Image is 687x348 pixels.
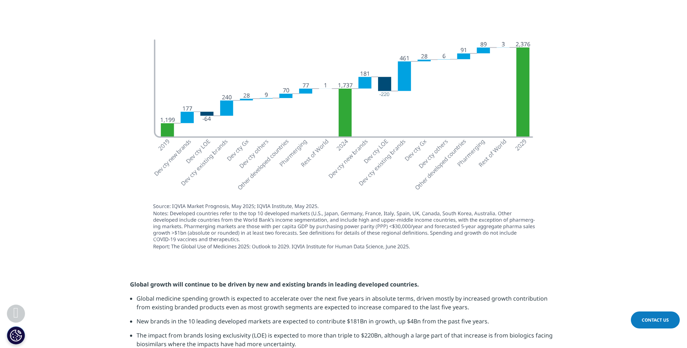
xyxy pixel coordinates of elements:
[130,280,419,288] strong: Global growth will continue to be driven by new and existing brands in leading developed countries.
[7,326,25,344] button: Настройки файлов cookie
[642,317,669,323] span: Contact Us
[631,311,680,328] a: Contact Us
[137,294,557,317] li: Global medicine spending growth is expected to accelerate over the next five years in absolute te...
[137,317,557,331] li: New brands in the 10 leading developed markets are expected to contribute $181Bn in growth, up $4...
